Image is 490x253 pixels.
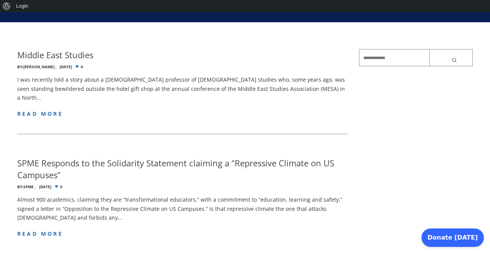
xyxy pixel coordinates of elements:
[17,110,63,117] a: read more
[23,184,34,189] a: SPME
[23,64,54,69] a: [PERSON_NAME]
[17,49,93,61] h4: Middle East Studies
[17,184,23,189] span: By:
[17,185,348,189] div: 0
[17,157,348,181] h4: SPME Responds to the Solidarity Statement claiming a “Repressive Climate on US Campuses”
[17,195,348,222] p: Almost 900 academics, claiming they are “transformational educators,” with a commitment to “educa...
[17,65,348,69] div: 0
[17,64,23,69] span: By:
[60,65,72,69] time: [DATE]
[17,230,63,237] a: read more
[39,185,51,189] time: [DATE]
[17,75,348,102] p: I was recently told a story about a [DEMOGRAPHIC_DATA] professor of [DEMOGRAPHIC_DATA] studies wh...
